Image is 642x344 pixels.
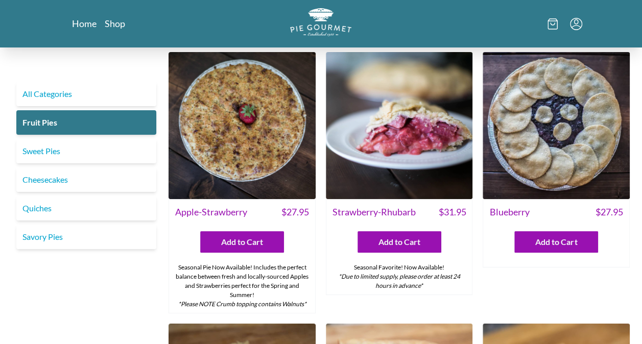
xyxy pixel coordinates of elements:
span: Add to Cart [221,236,263,248]
img: Apple-Strawberry [169,52,316,199]
button: Menu [570,18,582,30]
button: Add to Cart [358,231,441,253]
a: All Categories [16,82,156,106]
a: Savory Pies [16,225,156,249]
img: logo [290,8,351,36]
img: Blueberry [483,52,630,199]
a: Cheesecakes [16,167,156,192]
span: $ 27.95 [281,205,309,219]
div: Seasonal Pie Now Available! Includes the perfect balance between fresh and locally-sourced Apples... [169,259,315,313]
span: Blueberry [489,205,529,219]
span: Add to Cart [378,236,420,248]
a: Home [72,17,97,30]
span: Add to Cart [535,236,577,248]
em: *Due to limited supply, please order at least 24 hours in advance* [339,273,460,289]
div: Seasonal Favorite! Now Available! [326,259,472,294]
span: Strawberry-Rhubarb [332,205,416,219]
a: Fruit Pies [16,110,156,135]
span: $ 27.95 [596,205,623,219]
button: Add to Cart [200,231,284,253]
a: Sweet Pies [16,139,156,163]
a: Shop [105,17,125,30]
a: Quiches [16,196,156,220]
span: $ 31.95 [438,205,466,219]
button: Add to Cart [514,231,598,253]
span: Apple-Strawberry [175,205,247,219]
img: Strawberry-Rhubarb [326,52,473,199]
em: *Please NOTE Crumb topping contains Walnuts* [178,300,306,308]
a: Logo [290,8,351,39]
